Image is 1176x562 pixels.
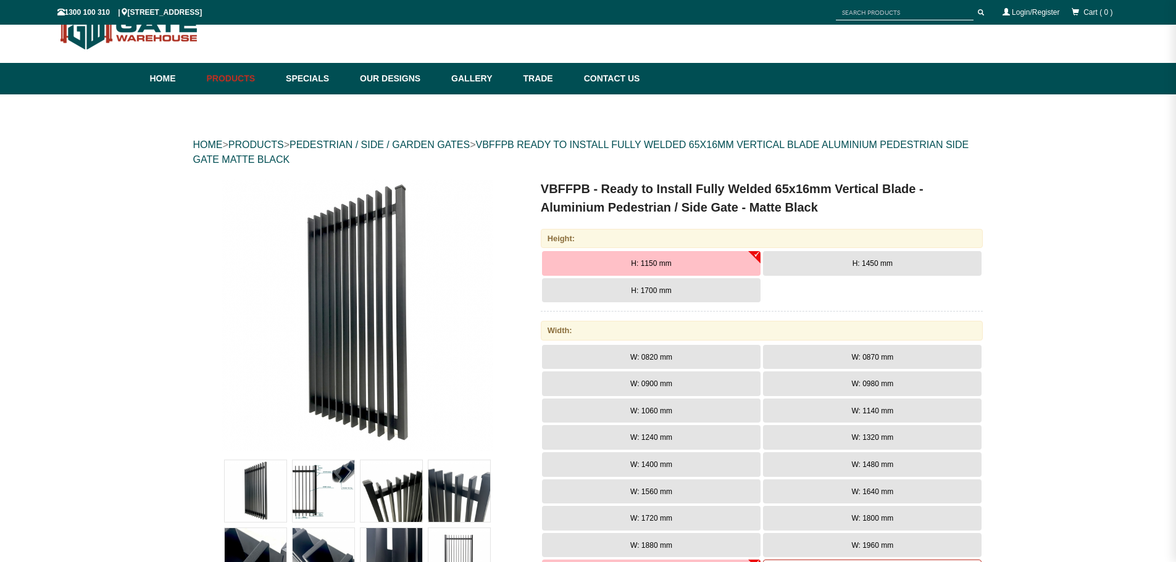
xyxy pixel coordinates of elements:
[763,533,982,558] button: W: 1960 mm
[293,460,354,522] img: VBFFPB - Ready to Install Fully Welded 65x16mm Vertical Blade - Aluminium Pedestrian / Side Gate ...
[763,479,982,504] button: W: 1640 mm
[631,259,671,268] span: H: 1150 mm
[361,460,422,522] img: VBFFPB - Ready to Install Fully Welded 65x16mm Vertical Blade - Aluminium Pedestrian / Side Gate ...
[228,139,284,150] a: PRODUCTS
[1083,8,1112,17] span: Cart ( 0 )
[851,379,893,388] span: W: 0980 mm
[631,286,671,295] span: H: 1700 mm
[222,180,493,451] img: VBFFPB - Ready to Install Fully Welded 65x16mm Vertical Blade - Aluminium Pedestrian / Side Gate ...
[541,180,983,217] h1: VBFFPB - Ready to Install Fully Welded 65x16mm Vertical Blade - Aluminium Pedestrian / Side Gate ...
[630,433,672,442] span: W: 1240 mm
[763,371,982,396] button: W: 0980 mm
[201,63,280,94] a: Products
[225,460,286,522] img: VBFFPB - Ready to Install Fully Welded 65x16mm Vertical Blade - Aluminium Pedestrian / Side Gate ...
[763,345,982,370] button: W: 0870 mm
[630,514,672,523] span: W: 1720 mm
[630,460,672,469] span: W: 1400 mm
[578,63,640,94] a: Contact Us
[150,63,201,94] a: Home
[851,541,893,550] span: W: 1960 mm
[57,8,202,17] span: 1300 100 310 | [STREET_ADDRESS]
[541,229,983,248] div: Height:
[542,479,761,504] button: W: 1560 mm
[542,345,761,370] button: W: 0820 mm
[542,452,761,477] button: W: 1400 mm
[517,63,577,94] a: Trade
[851,353,893,362] span: W: 0870 mm
[354,63,445,94] a: Our Designs
[853,259,893,268] span: H: 1450 mm
[763,399,982,423] button: W: 1140 mm
[851,487,893,496] span: W: 1640 mm
[763,506,982,531] button: W: 1800 mm
[851,433,893,442] span: W: 1320 mm
[851,460,893,469] span: W: 1480 mm
[290,139,470,150] a: PEDESTRIAN / SIDE / GARDEN GATES
[542,506,761,531] button: W: 1720 mm
[194,180,521,451] a: VBFFPB - Ready to Install Fully Welded 65x16mm Vertical Blade - Aluminium Pedestrian / Side Gate ...
[542,425,761,450] button: W: 1240 mm
[193,139,969,165] a: VBFFPB READY TO INSTALL FULLY WELDED 65X16MM VERTICAL BLADE ALUMINIUM PEDESTRIAN SIDE GATE MATTE ...
[630,487,672,496] span: W: 1560 mm
[542,251,761,276] button: H: 1150 mm
[763,251,982,276] button: H: 1450 mm
[851,407,893,415] span: W: 1140 mm
[763,425,982,450] button: W: 1320 mm
[763,452,982,477] button: W: 1480 mm
[193,139,223,150] a: HOME
[630,541,672,550] span: W: 1880 mm
[280,63,354,94] a: Specials
[542,533,761,558] button: W: 1880 mm
[851,514,893,523] span: W: 1800 mm
[428,460,490,522] img: VBFFPB - Ready to Install Fully Welded 65x16mm Vertical Blade - Aluminium Pedestrian / Side Gate ...
[630,407,672,415] span: W: 1060 mm
[542,278,761,303] button: H: 1700 mm
[541,321,983,340] div: Width:
[542,371,761,396] button: W: 0900 mm
[445,63,517,94] a: Gallery
[630,353,672,362] span: W: 0820 mm
[542,399,761,423] button: W: 1060 mm
[630,379,672,388] span: W: 0900 mm
[836,5,974,20] input: SEARCH PRODUCTS
[193,125,983,180] div: > > >
[1012,8,1059,17] a: Login/Register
